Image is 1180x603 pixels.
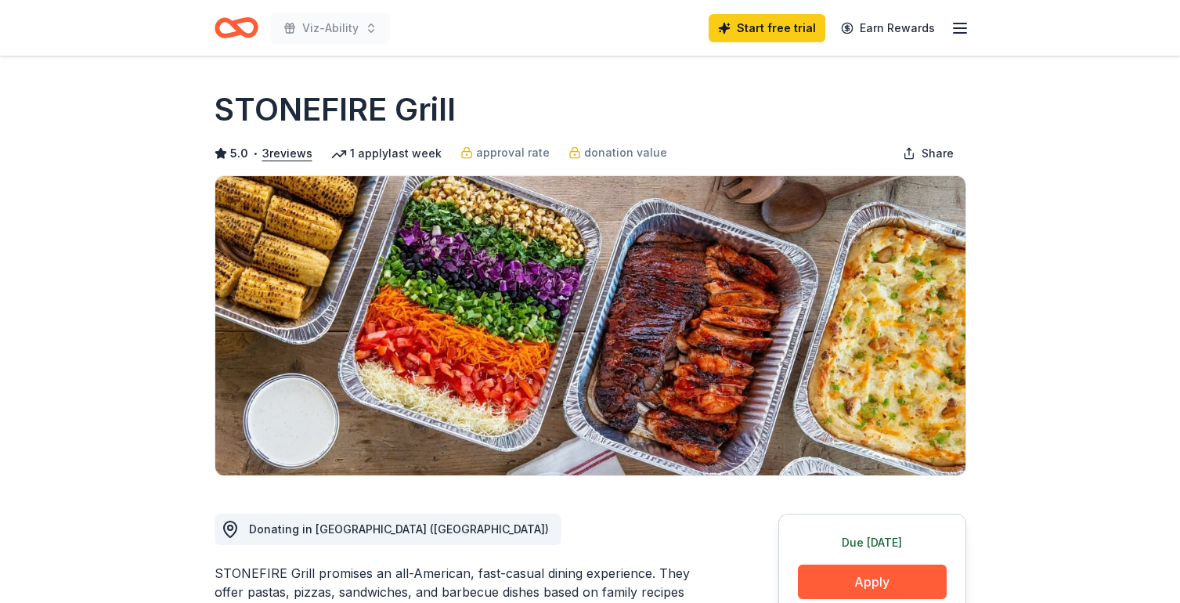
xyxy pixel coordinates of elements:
[249,522,549,536] span: Donating in [GEOGRAPHIC_DATA] ([GEOGRAPHIC_DATA])
[476,143,550,162] span: approval rate
[230,144,248,163] span: 5.0
[584,143,667,162] span: donation value
[331,144,442,163] div: 1 apply last week
[922,144,954,163] span: Share
[890,138,966,169] button: Share
[709,14,825,42] a: Start free trial
[262,144,312,163] button: 3reviews
[271,13,390,44] button: Viz-Ability
[832,14,944,42] a: Earn Rewards
[798,565,947,599] button: Apply
[215,176,965,475] img: Image for STONEFIRE Grill
[460,143,550,162] a: approval rate
[302,19,359,38] span: Viz-Ability
[568,143,667,162] a: donation value
[215,88,456,132] h1: STONEFIRE Grill
[798,533,947,552] div: Due [DATE]
[215,9,258,46] a: Home
[252,147,258,160] span: •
